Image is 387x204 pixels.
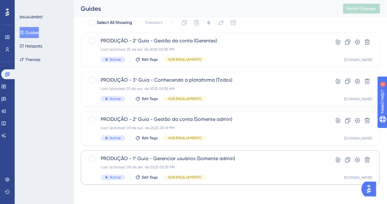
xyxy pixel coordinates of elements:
[168,96,202,101] span: HUB ENGAJAMENTO
[142,136,158,140] span: Edit Tags
[101,47,311,52] div: Last Updated: 25 de set. de 2025 02:30 PM
[135,96,158,101] button: Edit Tags
[142,57,158,62] span: Edit Tags
[101,165,311,170] div: Last Updated: 08 de set. de 2025 05:35 PM
[344,97,372,102] div: [DOMAIN_NAME]
[344,136,372,141] div: [DOMAIN_NAME]
[14,2,38,9] span: Need Help?
[101,155,311,162] span: PRODUÇÃO - 1º Guia - Gerenciar usuários (Somente admin)
[361,180,380,198] iframe: UserGuiding AI Assistant Launcher
[142,175,158,180] span: Edit Tags
[110,136,121,140] span: Active
[110,96,121,101] span: Active
[20,40,42,52] button: Hotspots
[110,175,121,180] span: Active
[101,76,311,84] span: PRODUÇÃO - 3º Guia - Conhecendo a plataforma (Todos)
[97,19,132,26] span: Select All Showing
[110,57,121,62] span: Active
[344,57,372,62] div: [DOMAIN_NAME]
[145,19,162,26] span: Deselect
[20,15,43,20] div: ENGAGEMENT
[168,136,202,140] span: HUB ENGAJAMENTO
[81,4,328,13] div: Guides
[343,4,380,13] button: Publish Changes
[101,37,311,44] span: PRODUÇÃO - 2º Guia - Gestão da conta (Gerentes)
[135,57,158,62] button: Edit Tags
[168,57,202,62] span: HUB ENGAJAMENTO
[20,27,39,38] button: Guides
[140,17,168,28] button: Deselect
[168,175,202,180] span: HUB ENGAJAMENTO
[347,6,376,11] span: Publish Changes
[135,136,158,140] button: Edit Tags
[101,86,311,91] div: Last Updated: 01 de out. de 2025 09:35 AM
[344,175,372,180] div: [DOMAIN_NAME]
[101,116,311,123] span: PRODUÇÃO - 2º Guia - Gestão da conta (Somente admin)
[135,175,158,180] button: Edit Tags
[20,54,40,65] button: Themes
[142,96,158,101] span: Edit Tags
[101,125,311,130] div: Last Updated: 09 de out. de 2025 05:19 PM
[43,3,44,8] div: 3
